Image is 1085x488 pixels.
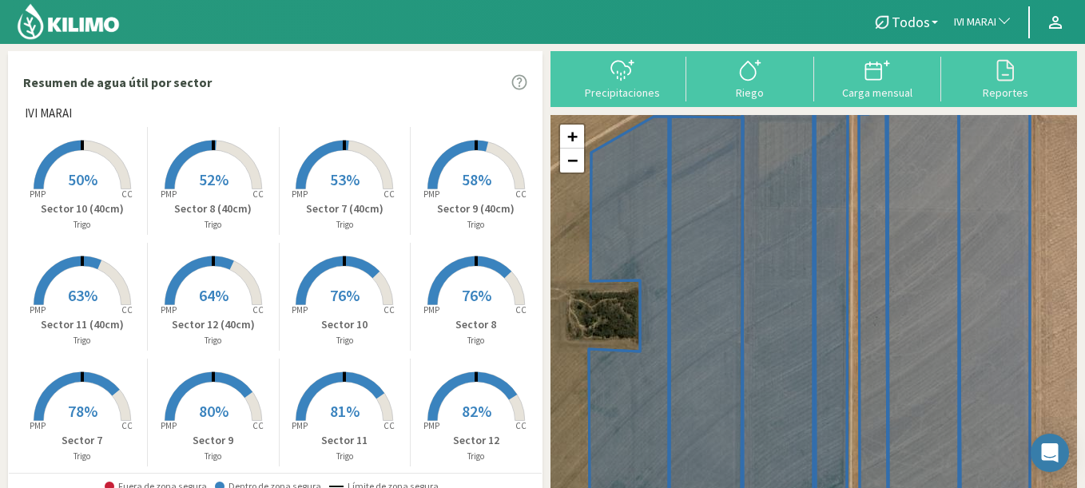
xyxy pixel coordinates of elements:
[292,188,308,200] tspan: PMP
[17,316,147,333] p: Sector 11 (40cm)
[148,316,278,333] p: Sector 12 (40cm)
[161,188,177,200] tspan: PMP
[148,450,278,463] p: Trigo
[148,200,278,217] p: Sector 8 (40cm)
[280,450,410,463] p: Trigo
[280,218,410,232] p: Trigo
[199,401,229,421] span: 80%
[558,57,686,99] button: Precipitaciones
[25,105,72,123] span: IVI MARAI
[68,401,97,421] span: 78%
[252,420,264,431] tspan: CC
[384,420,395,431] tspan: CC
[423,188,439,200] tspan: PMP
[515,420,527,431] tspan: CC
[148,218,278,232] p: Trigo
[292,420,308,431] tspan: PMP
[17,334,147,347] p: Trigo
[560,125,584,149] a: Zoom in
[292,304,308,315] tspan: PMP
[946,87,1064,98] div: Reportes
[252,188,264,200] tspan: CC
[280,200,410,217] p: Sector 7 (40cm)
[121,420,133,431] tspan: CC
[462,401,491,421] span: 82%
[17,218,147,232] p: Trigo
[23,73,212,92] p: Resumen de agua útil por sector
[423,420,439,431] tspan: PMP
[252,304,264,315] tspan: CC
[161,304,177,315] tspan: PMP
[29,304,45,315] tspan: PMP
[1031,434,1069,472] div: Open Intercom Messenger
[199,285,229,305] span: 64%
[814,57,942,99] button: Carga mensual
[280,334,410,347] p: Trigo
[148,432,278,449] p: Sector 9
[121,304,133,315] tspan: CC
[819,87,937,98] div: Carga mensual
[515,188,527,200] tspan: CC
[68,169,97,189] span: 50%
[892,14,930,30] span: Todos
[411,450,542,463] p: Trigo
[121,188,133,200] tspan: CC
[384,188,395,200] tspan: CC
[29,188,45,200] tspan: PMP
[686,57,814,99] button: Riego
[280,316,410,333] p: Sector 10
[941,57,1069,99] button: Reportes
[280,432,410,449] p: Sector 11
[462,169,491,189] span: 58%
[691,87,809,98] div: Riego
[515,304,527,315] tspan: CC
[411,334,542,347] p: Trigo
[946,5,1020,40] button: IVI MARAI
[423,304,439,315] tspan: PMP
[29,420,45,431] tspan: PMP
[563,87,682,98] div: Precipitaciones
[17,432,147,449] p: Sector 7
[330,285,360,305] span: 76%
[161,420,177,431] tspan: PMP
[411,218,542,232] p: Trigo
[330,401,360,421] span: 81%
[954,14,996,30] span: IVI MARAI
[68,285,97,305] span: 63%
[16,2,121,41] img: Kilimo
[411,200,542,217] p: Sector 9 (40cm)
[560,149,584,173] a: Zoom out
[148,334,278,347] p: Trigo
[462,285,491,305] span: 76%
[199,169,229,189] span: 52%
[411,432,542,449] p: Sector 12
[384,304,395,315] tspan: CC
[330,169,360,189] span: 53%
[17,450,147,463] p: Trigo
[411,316,542,333] p: Sector 8
[17,200,147,217] p: Sector 10 (40cm)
